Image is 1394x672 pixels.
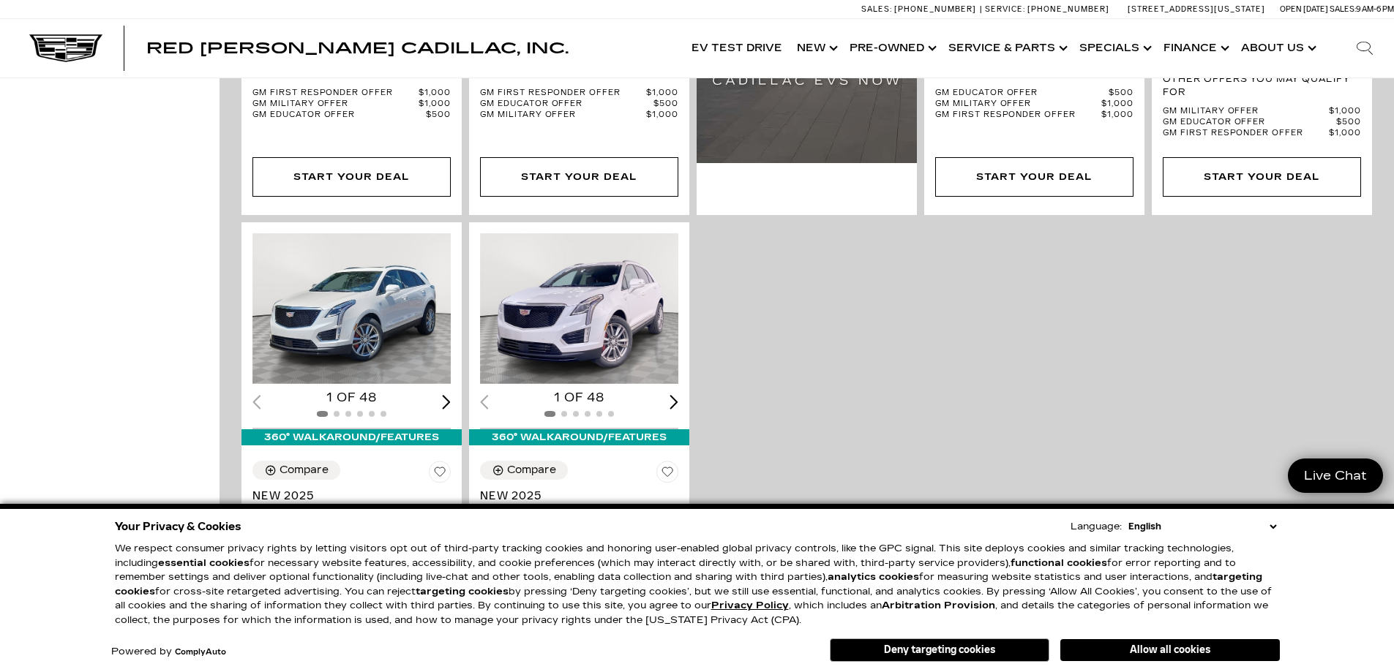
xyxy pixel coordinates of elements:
[115,571,1262,597] strong: targeting cookies
[1109,88,1133,99] span: $500
[252,88,419,99] span: GM First Responder Offer
[935,110,1101,121] span: GM First Responder Offer
[442,395,451,409] div: Next slide
[111,647,226,657] div: Powered by
[1071,522,1122,532] div: Language:
[894,4,976,14] span: [PHONE_NUMBER]
[1163,117,1336,128] span: GM Educator Offer
[935,110,1133,121] a: GM First Responder Offer $1,000
[480,488,678,518] a: New 2025Cadillac XT5 Sport
[1156,19,1234,78] a: Finance
[480,233,681,384] div: 1 / 2
[653,99,678,110] span: $500
[1027,4,1109,14] span: [PHONE_NUMBER]
[252,233,453,384] div: 1 / 2
[1163,157,1361,197] a: Start Your Deal
[830,638,1049,662] button: Deny targeting cookies
[252,461,340,480] button: Compare Vehicle
[480,157,678,197] a: Start Your Deal
[790,19,842,78] a: New
[252,88,451,99] a: GM First Responder Offer $1,000
[252,390,451,406] div: 1 of 48
[646,88,678,99] span: $1,000
[935,99,1101,110] span: GM Military Offer
[252,488,440,503] span: New 2025
[1329,106,1361,117] span: $1,000
[935,99,1133,110] a: GM Military Offer $1,000
[1163,106,1329,117] span: GM Military Offer
[241,429,462,445] div: 360° WalkAround/Features
[1125,519,1280,534] select: Language Select
[416,586,509,597] strong: targeting cookies
[480,461,568,480] button: Compare Vehicle
[1163,157,1361,197] div: undefined - New 2025 Cadillac XT5 Sport
[1163,128,1329,139] span: GM First Responder Offer
[711,600,789,611] u: Privacy Policy
[252,110,451,121] a: GM Educator Offer $500
[480,88,646,99] span: GM First Responder Offer
[469,429,689,445] div: 360° WalkAround/Features
[1101,110,1133,121] span: $1,000
[1288,458,1383,493] a: Live Chat
[646,110,678,121] span: $1,000
[941,19,1072,78] a: Service & Parts
[252,99,451,110] a: GM Military Offer $1,000
[507,464,556,477] div: Compare
[419,88,451,99] span: $1,000
[1163,117,1361,128] a: GM Educator Offer $500
[175,648,226,657] a: ComplyAuto
[670,395,678,409] div: Next slide
[861,4,892,14] span: Sales:
[146,39,569,57] span: Red [PERSON_NAME] Cadillac, Inc.
[1011,557,1107,569] strong: functional cookies
[828,571,919,583] strong: analytics cookies
[480,488,667,503] span: New 2025
[480,110,678,121] a: GM Military Offer $1,000
[480,390,678,406] div: 1 of 48
[1336,117,1361,128] span: $500
[252,157,451,197] div: undefined - New 2025 Cadillac XT5 Sport
[684,19,790,78] a: EV Test Drive
[252,99,419,110] span: GM Military Offer
[429,461,451,488] button: Save Vehicle
[426,110,451,121] span: $500
[1163,72,1361,99] p: Other Offers You May Qualify For
[146,41,569,56] a: Red [PERSON_NAME] Cadillac, Inc.
[280,464,329,477] div: Compare
[419,99,451,110] span: $1,000
[1280,4,1328,14] span: Open [DATE]
[115,516,241,537] span: Your Privacy & Cookies
[1329,128,1361,139] span: $1,000
[29,34,102,62] img: Cadillac Dark Logo with Cadillac White Text
[1072,19,1156,78] a: Specials
[480,110,646,121] span: GM Military Offer
[252,110,426,121] span: GM Educator Offer
[480,157,678,197] div: undefined - New 2025 Cadillac XT5 Sport
[985,4,1025,14] span: Service:
[1163,128,1361,139] a: GM First Responder Offer $1,000
[1234,19,1321,78] a: About Us
[935,88,1109,99] span: GM Educator Offer
[935,157,1133,197] div: undefined - New 2025 Cadillac XT5 Sport
[882,600,995,611] strong: Arbitration Provision
[1297,467,1374,484] span: Live Chat
[1060,639,1280,661] button: Allow all cookies
[252,488,451,518] a: New 2025Cadillac XT5 Sport
[480,88,678,99] a: GM First Responder Offer $1,000
[1330,4,1356,14] span: Sales:
[480,99,653,110] span: GM Educator Offer
[1163,106,1361,117] a: GM Military Offer $1,000
[115,542,1280,627] p: We respect consumer privacy rights by letting visitors opt out of third-party tracking cookies an...
[861,5,980,13] a: Sales: [PHONE_NUMBER]
[1335,19,1394,78] div: Search
[935,88,1133,99] a: GM Educator Offer $500
[252,233,453,384] img: 2025 Cadillac XT5 Sport 1
[1356,4,1394,14] span: 9 AM-6 PM
[1128,4,1265,14] a: [STREET_ADDRESS][US_STATE]
[158,557,250,569] strong: essential cookies
[842,19,941,78] a: Pre-Owned
[980,5,1113,13] a: Service: [PHONE_NUMBER]
[935,157,1133,197] a: Start Your Deal
[480,99,678,110] a: GM Educator Offer $500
